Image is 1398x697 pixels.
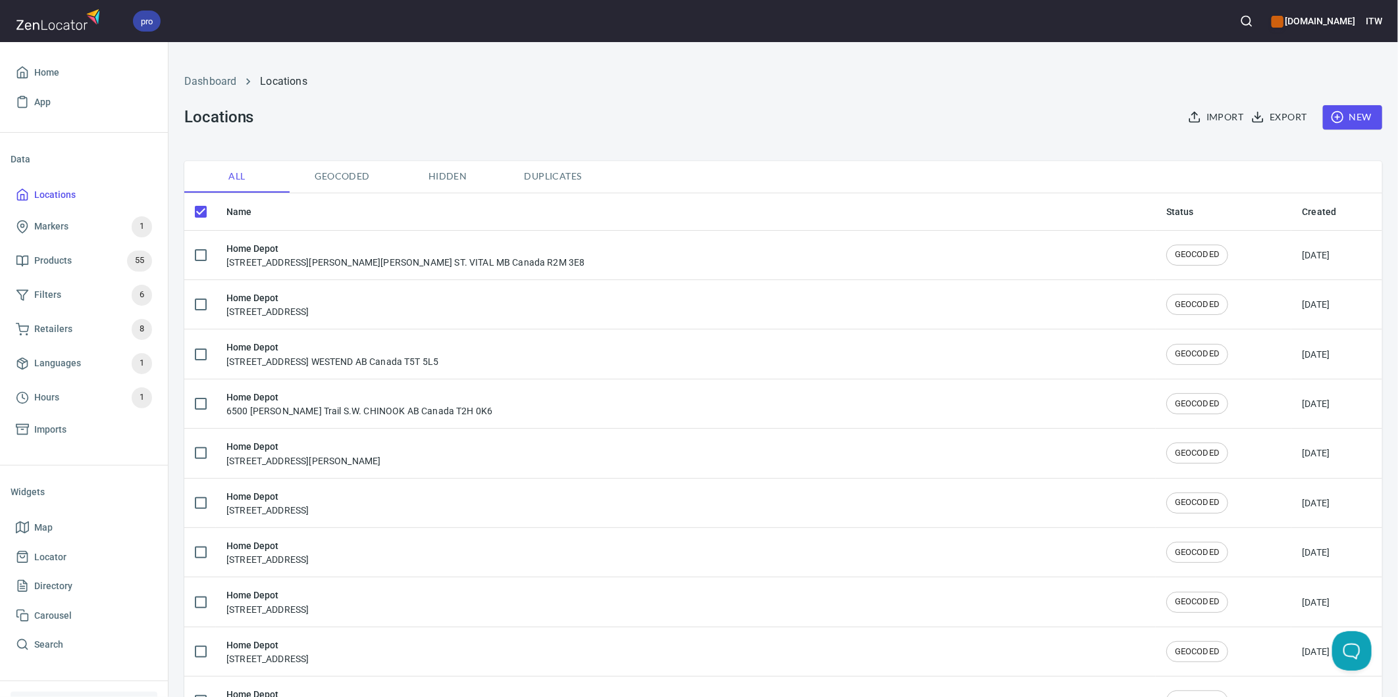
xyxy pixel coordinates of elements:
a: Filters6 [11,278,157,312]
span: Imports [34,421,66,438]
div: [DATE] [1302,249,1330,262]
th: Created [1291,193,1382,231]
span: Products [34,252,72,269]
span: Markers [34,218,68,235]
a: Retailers8 [11,312,157,347]
div: [STREET_ADDRESS] [226,539,309,566]
button: New [1323,105,1382,130]
span: GEOCODED [1167,496,1228,509]
h6: Home Depot [226,439,380,454]
div: [DATE] [1302,397,1330,410]
span: 1 [132,356,152,371]
span: Geocoded [298,168,387,185]
span: All [192,168,282,185]
div: [STREET_ADDRESS] [226,489,309,517]
span: GEOCODED [1167,299,1228,311]
div: [STREET_ADDRESS] [226,638,309,665]
a: Markers1 [11,210,157,244]
div: [DATE] [1302,496,1330,510]
div: [DATE] [1302,546,1330,559]
h6: Home Depot [226,638,309,652]
h3: Locations [184,108,253,126]
a: Languages1 [11,347,157,381]
h6: Home Depot [226,390,492,404]
div: Manage your apps [1272,7,1355,36]
span: GEOCODED [1167,348,1228,360]
li: Data [11,143,157,175]
h6: Home Depot [226,539,309,553]
span: App [34,94,51,110]
span: Duplicates [508,168,598,185]
div: [STREET_ADDRESS][PERSON_NAME][PERSON_NAME] ST. VITAL MB Canada R2M 3E8 [226,241,585,269]
span: Hidden [403,168,492,185]
nav: breadcrumb [184,74,1382,89]
div: pro [133,11,161,32]
span: Locator [34,549,66,565]
div: [STREET_ADDRESS] [226,291,309,318]
a: Imports [11,415,157,445]
span: 8 [132,322,152,337]
span: 55 [127,253,152,268]
span: Filters [34,287,61,303]
div: [DATE] [1302,596,1330,609]
span: GEOCODED [1167,646,1228,658]
th: Status [1156,193,1291,231]
a: Hours1 [11,381,157,415]
span: Retailers [34,321,72,337]
span: 1 [132,390,152,405]
span: Export [1254,109,1307,126]
span: 6 [132,287,152,302]
span: Search [34,637,63,653]
h6: Home Depot [226,588,309,602]
span: GEOCODED [1167,596,1228,608]
span: GEOCODED [1167,546,1228,559]
a: Products55 [11,244,157,278]
a: Locations [11,180,157,210]
a: Search [11,630,157,660]
a: Map [11,513,157,542]
li: Widgets [11,476,157,508]
a: Dashboard [184,75,236,87]
th: Name [216,193,1156,231]
div: [STREET_ADDRESS] WESTEND AB Canada T5T 5L5 [226,340,438,368]
img: zenlocator [16,5,104,34]
div: [STREET_ADDRESS] [226,588,309,615]
button: ITW [1366,7,1382,36]
button: color-CE600E [1272,16,1283,28]
div: [DATE] [1302,446,1330,460]
iframe: Help Scout Beacon - Open [1332,631,1372,671]
div: [DATE] [1302,298,1330,311]
div: [DATE] [1302,645,1330,658]
a: Home [11,58,157,87]
button: Export [1249,105,1312,130]
a: Locations [260,75,307,87]
h6: Home Depot [226,340,438,354]
span: Hours [34,389,59,406]
div: [STREET_ADDRESS][PERSON_NAME] [226,439,380,467]
span: pro [133,14,161,28]
div: [DATE] [1302,348,1330,361]
span: GEOCODED [1167,398,1228,410]
span: Home [34,64,59,81]
span: 1 [132,219,152,234]
a: App [11,87,157,117]
a: Directory [11,571,157,601]
button: Search [1232,7,1261,36]
h6: ITW [1366,14,1382,28]
span: GEOCODED [1167,249,1228,261]
span: Languages [34,355,81,372]
div: 6500 [PERSON_NAME] Trail S.W. CHINOOK AB Canada T2H 0K6 [226,390,492,418]
button: Import [1185,105,1249,130]
span: GEOCODED [1167,447,1228,460]
span: New [1333,109,1372,126]
span: Carousel [34,608,72,624]
span: Map [34,519,53,536]
h6: Home Depot [226,241,585,256]
span: Locations [34,187,76,203]
span: Directory [34,578,72,594]
a: Carousel [11,601,157,631]
h6: Home Depot [226,489,309,504]
h6: [DOMAIN_NAME] [1272,14,1355,28]
h6: Home Depot [226,291,309,305]
span: Import [1191,109,1243,126]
